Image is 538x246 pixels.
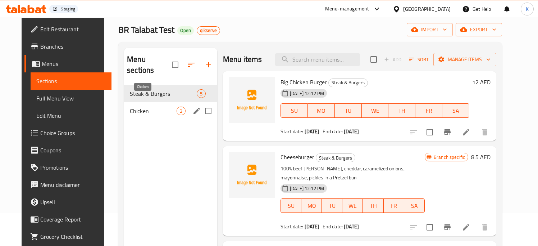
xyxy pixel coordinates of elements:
span: Menu disclaimer [40,180,106,189]
button: SA [404,198,425,213]
span: Promotions [40,163,106,172]
span: Sort sections [183,56,200,73]
span: Big Chicken Burger [281,77,327,88]
div: Steak & Burgers5 [124,85,217,102]
a: Menu disclaimer [24,176,111,193]
button: Sort [407,54,430,65]
a: Coupons [24,142,111,159]
span: qikserve [197,27,220,33]
span: K [526,5,529,13]
div: Steak & Burgers [328,79,368,87]
a: Menus [24,55,111,72]
span: Start date: [281,127,304,136]
span: Coupons [40,146,106,155]
button: TH [363,198,383,213]
span: Edit Menu [36,111,106,120]
div: Staging [61,6,75,12]
button: Manage items [433,53,496,66]
span: MO [304,201,319,211]
span: Upsell [40,198,106,206]
span: Cheeseburger [281,152,314,162]
span: Sections [36,77,106,85]
div: items [197,89,206,98]
button: FR [384,198,404,213]
span: End date: [323,222,343,231]
a: Choice Groups [24,124,111,142]
button: TU [335,103,362,118]
div: Menu-management [325,5,369,13]
span: Branch specific [431,154,468,161]
span: Open [177,27,194,33]
a: Edit menu item [462,223,470,232]
a: Branches [24,38,111,55]
a: Coverage Report [24,211,111,228]
a: Sections [31,72,111,90]
button: edit [191,106,202,116]
span: Sort items [404,54,433,65]
b: [DATE] [305,127,320,136]
b: [DATE] [344,127,359,136]
div: Chicken2edit [124,102,217,120]
span: import [412,25,447,34]
p: 100% beef [PERSON_NAME], cheddar, caramelized onions, mayonnaise, pickles in a Pretzel bun [281,164,425,182]
span: TH [391,106,412,116]
span: TU [338,106,359,116]
h6: 8.5 AED [471,152,491,162]
a: Edit Restaurant [24,21,111,38]
b: [DATE] [344,222,359,231]
span: Start date: [281,222,304,231]
span: Select to update [422,220,437,235]
h6: 12 AED [472,77,491,87]
span: Chicken [130,107,177,115]
nav: Menu sections [124,82,217,122]
span: MO [311,106,332,116]
span: SU [284,201,298,211]
span: Sort [409,55,429,64]
input: search [275,53,360,66]
div: items [177,107,186,115]
span: BR Talabat Test [118,22,174,38]
span: TH [366,201,380,211]
span: WE [345,201,360,211]
div: Steak & Burgers [316,153,355,162]
span: TU [325,201,339,211]
span: Branches [40,42,106,51]
span: Select to update [422,125,437,140]
span: FR [387,201,401,211]
span: Add item [381,54,404,65]
div: Open [177,26,194,35]
span: SA [445,106,466,116]
button: WE [342,198,363,213]
button: delete [476,219,493,236]
button: Branch-specific-item [439,219,456,236]
a: Upsell [24,193,111,211]
span: Steak & Burgers [329,79,368,87]
b: [DATE] [305,222,320,231]
button: SU [281,103,308,118]
h2: Menu items [223,54,262,65]
a: Promotions [24,159,111,176]
span: Menus [42,59,106,68]
button: MO [308,103,335,118]
span: Select section [366,52,381,67]
span: End date: [323,127,343,136]
span: SA [407,201,422,211]
button: WE [362,103,389,118]
h2: Menu sections [127,54,172,76]
span: Edit Restaurant [40,25,106,33]
div: [GEOGRAPHIC_DATA] [403,5,451,13]
button: export [456,23,502,36]
span: 2 [177,108,185,115]
a: Edit menu item [462,128,470,137]
img: Big Chicken Burger [229,77,275,123]
span: Full Menu View [36,94,106,103]
span: [DATE] 12:12 PM [287,90,327,97]
span: FR [418,106,439,116]
a: Edit Menu [31,107,111,124]
span: [DATE] 12:12 PM [287,185,327,192]
a: Full Menu View [31,90,111,107]
span: export [461,25,496,34]
span: Manage items [439,55,491,64]
span: 5 [197,90,205,97]
button: SA [442,103,469,118]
